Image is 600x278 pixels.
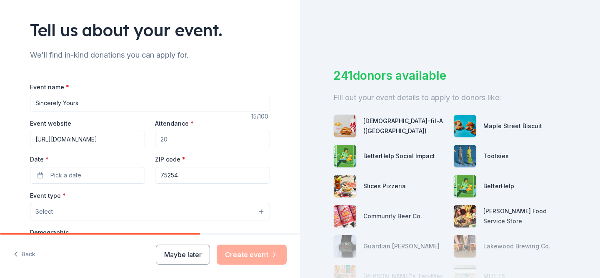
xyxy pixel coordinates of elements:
[155,155,185,164] label: ZIP code
[454,175,476,197] img: photo for BetterHelp
[30,95,270,111] input: Spring Fundraiser
[30,18,270,42] div: Tell us about your event.
[334,145,356,167] img: photo for BetterHelp Social Impact
[454,115,476,137] img: photo for Maple Street Biscuit
[30,48,270,62] div: We'll find in-kind donations you can apply for.
[30,131,145,147] input: https://www...
[35,207,53,217] span: Select
[50,170,81,180] span: Pick a date
[155,131,270,147] input: 20
[30,119,71,128] label: Event website
[251,111,270,121] div: 15 /100
[155,167,270,184] input: 12345 (U.S. only)
[363,181,406,191] div: Slices Pizzeria
[334,175,356,197] img: photo for Slices Pizzeria
[30,83,69,91] label: Event name
[155,119,194,128] label: Attendance
[30,155,145,164] label: Date
[30,203,270,220] button: Select
[483,181,514,191] div: BetterHelp
[30,228,69,237] label: Demographic
[333,67,567,84] div: 241 donors available
[483,121,542,131] div: Maple Street Biscuit
[30,192,66,200] label: Event type
[30,167,145,184] button: Pick a date
[454,145,476,167] img: photo for Tootsies
[156,245,210,265] button: Maybe later
[13,246,35,263] button: Back
[363,116,447,136] div: [DEMOGRAPHIC_DATA]-fil-A ([GEOGRAPHIC_DATA])
[334,115,356,137] img: photo for Chick-fil-A (Dallas Frankford Road)
[333,91,567,104] div: Fill out your event details to apply to donors like:
[483,151,509,161] div: Tootsies
[363,151,435,161] div: BetterHelp Social Impact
